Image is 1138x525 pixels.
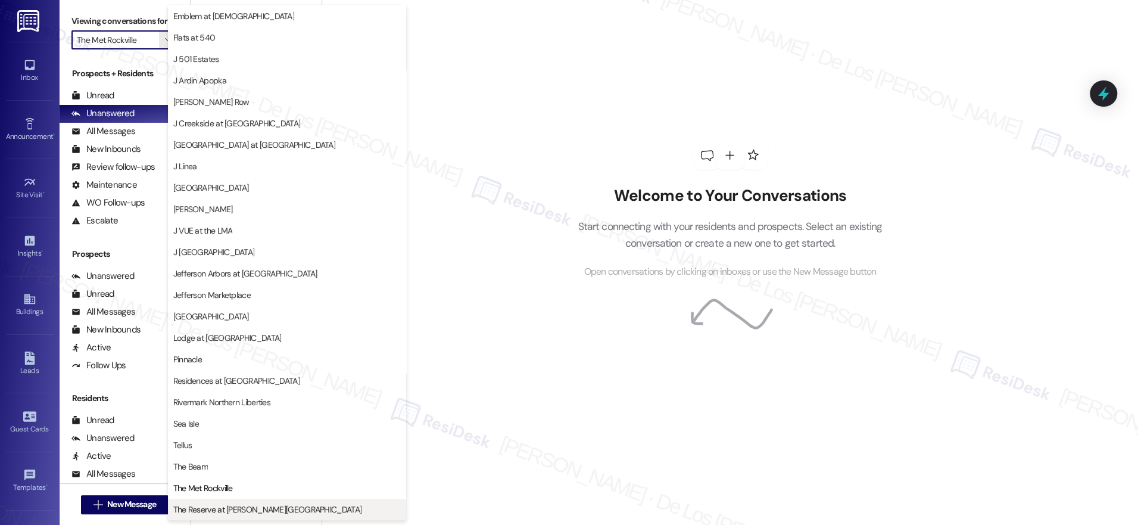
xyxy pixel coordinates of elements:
div: New Inbounds [71,143,141,156]
a: Site Visit • [6,172,54,204]
p: Start connecting with your residents and prospects. Select an existing conversation or create a n... [560,218,900,252]
span: Tellus [173,439,192,451]
div: Unanswered [71,270,135,282]
div: Unanswered [71,107,135,120]
a: Buildings [6,289,54,321]
span: • [41,247,43,256]
span: • [46,481,48,490]
div: Residents [60,392,190,405]
a: Leads [6,348,54,380]
div: Unanswered [71,432,135,445]
div: Escalate [71,215,118,227]
a: Inbox [6,55,54,87]
span: Flats at 540 [173,32,216,44]
button: New Message [81,495,169,514]
div: All Messages [71,468,135,480]
span: [PERSON_NAME] Row [173,96,250,108]
i:  [165,35,172,45]
span: Jefferson Marketplace [173,289,251,301]
span: • [53,131,55,139]
div: Prospects [60,248,190,260]
div: Unread [71,414,114,427]
i:  [93,500,102,510]
span: • [43,189,45,197]
div: Active [71,450,111,462]
div: All Messages [71,125,135,138]
span: Sea Isle [173,418,199,430]
span: Jefferson Arbors at [GEOGRAPHIC_DATA] [173,268,317,279]
div: WO Follow-ups [71,197,145,209]
span: [GEOGRAPHIC_DATA] at [GEOGRAPHIC_DATA] [173,139,335,151]
label: Viewing conversations for [71,12,178,30]
span: J [GEOGRAPHIC_DATA] [173,246,255,258]
a: Insights • [6,231,54,263]
h2: Welcome to Your Conversations [560,187,900,206]
div: All Messages [71,306,135,318]
span: J Creekside at [GEOGRAPHIC_DATA] [173,117,301,129]
span: The Met Rockville [173,482,233,494]
span: J 501 Estates [173,53,219,65]
div: New Inbounds [71,324,141,336]
span: The Reserve at [PERSON_NAME][GEOGRAPHIC_DATA] [173,504,362,515]
span: New Message [107,498,156,511]
div: Active [71,341,111,354]
span: Rivermark Northern Liberties [173,396,270,408]
span: Emblem at [DEMOGRAPHIC_DATA] [173,10,294,22]
span: Open conversations by clicking on inboxes or use the New Message button [584,265,876,279]
div: Maintenance [71,179,137,191]
span: [GEOGRAPHIC_DATA] [173,182,249,194]
img: ResiDesk Logo [17,10,42,32]
span: Residences at [GEOGRAPHIC_DATA] [173,375,300,387]
span: Lodge at [GEOGRAPHIC_DATA] [173,332,282,344]
span: Pinnacle [173,353,202,365]
span: [PERSON_NAME] [173,203,233,215]
div: Unread [71,288,114,300]
div: Prospects + Residents [60,67,190,80]
span: J Linea [173,160,197,172]
input: All communities [77,30,159,49]
span: The Beam [173,461,208,473]
a: Templates • [6,465,54,497]
div: Review follow-ups [71,161,155,173]
div: Unread [71,89,114,102]
span: J VUE at the LMA [173,225,233,237]
span: J Ardin Apopka [173,74,226,86]
span: [GEOGRAPHIC_DATA] [173,310,249,322]
a: Guest Cards [6,406,54,439]
div: Follow Ups [71,359,126,372]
